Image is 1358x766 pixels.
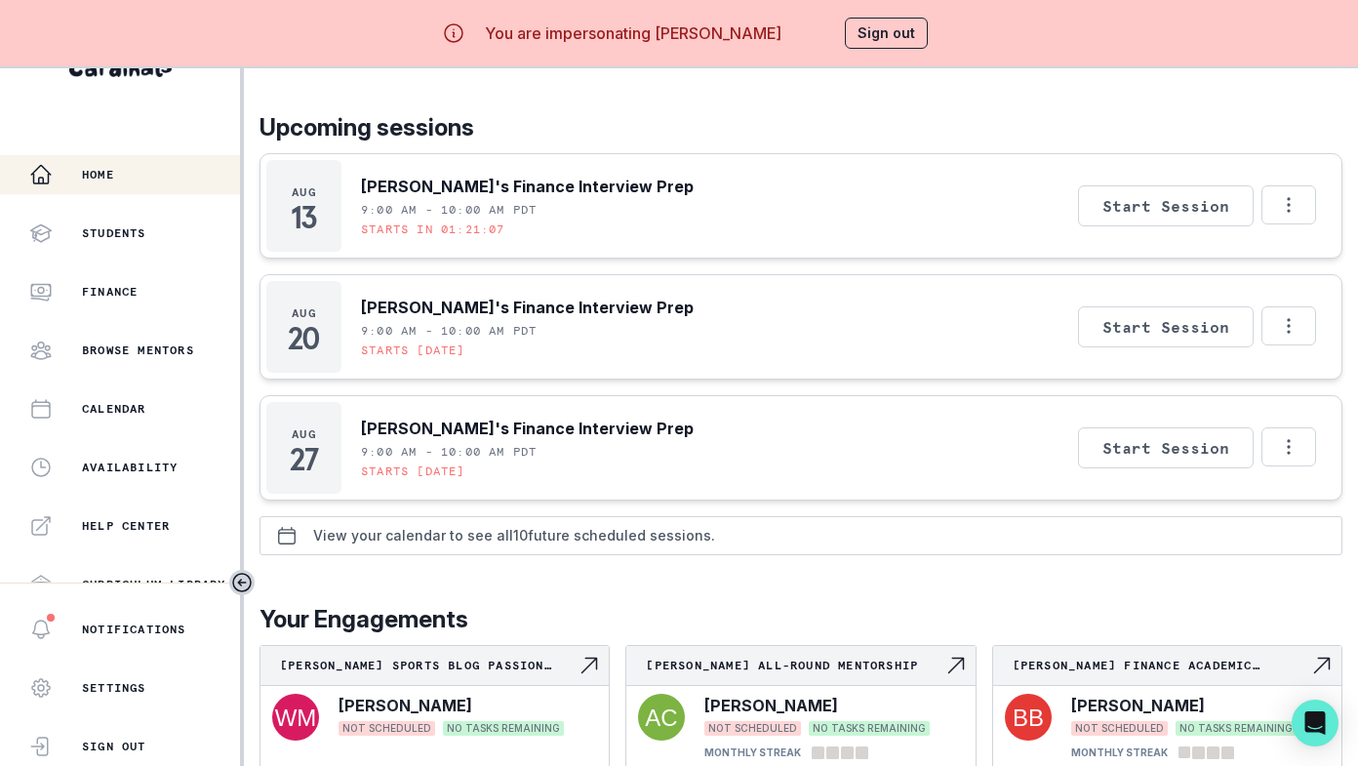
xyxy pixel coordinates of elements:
[82,460,178,475] p: Availability
[260,602,1342,637] p: Your Engagements
[1261,427,1316,466] button: Options
[361,343,465,358] p: Starts [DATE]
[82,284,138,300] p: Finance
[1071,746,1168,760] p: MONTHLY STREAK
[704,746,801,760] p: MONTHLY STREAK
[1261,185,1316,224] button: Options
[339,694,472,717] p: [PERSON_NAME]
[292,184,316,200] p: Aug
[1176,721,1297,736] span: NO TASKS REMAINING
[82,680,146,696] p: Settings
[361,222,505,237] p: Starts in 01:21:07
[82,401,146,417] p: Calendar
[361,323,537,339] p: 9:00 AM - 10:00 AM PDT
[361,175,694,198] p: [PERSON_NAME]'s Finance Interview Prep
[82,622,186,637] p: Notifications
[1078,306,1254,347] button: Start Session
[1013,658,1310,673] p: [PERSON_NAME] Finance Academic Mentorship
[260,110,1342,145] p: Upcoming sessions
[578,654,601,677] svg: Navigate to engagement page
[1261,306,1316,345] button: Options
[1078,427,1254,468] button: Start Session
[1310,654,1334,677] svg: Navigate to engagement page
[272,694,319,741] img: svg
[288,329,320,348] p: 20
[638,694,685,741] img: svg
[260,646,609,745] a: [PERSON_NAME] Sports Blog Passion ProjectNavigate to engagement page[PERSON_NAME]NOT SCHEDULEDNO ...
[82,518,170,534] p: Help Center
[313,528,715,544] p: View your calendar to see all 10 future scheduled sessions.
[82,577,226,592] p: Curriculum Library
[443,721,564,736] span: NO TASKS REMAINING
[361,444,537,460] p: 9:00 AM - 10:00 AM PDT
[944,654,968,677] svg: Navigate to engagement page
[1071,721,1168,736] span: NOT SCHEDULED
[291,208,317,227] p: 13
[809,721,930,736] span: NO TASKS REMAINING
[704,694,838,717] p: [PERSON_NAME]
[229,570,255,595] button: Toggle sidebar
[1292,700,1338,746] div: Open Intercom Messenger
[1071,694,1205,717] p: [PERSON_NAME]
[292,305,316,321] p: Aug
[361,417,694,440] p: [PERSON_NAME]'s Finance Interview Prep
[361,296,694,319] p: [PERSON_NAME]'s Finance Interview Prep
[82,343,194,358] p: Browse Mentors
[361,202,537,218] p: 9:00 AM - 10:00 AM PDT
[704,721,801,736] span: NOT SCHEDULED
[485,21,781,45] p: You are impersonating [PERSON_NAME]
[82,225,146,241] p: Students
[280,658,578,673] p: [PERSON_NAME] Sports Blog Passion Project
[845,18,928,49] button: Sign out
[292,426,316,442] p: Aug
[361,464,465,479] p: Starts [DATE]
[1005,694,1052,741] img: svg
[82,739,146,754] p: Sign Out
[290,450,317,469] p: 27
[82,167,114,182] p: Home
[1078,185,1254,226] button: Start Session
[646,658,943,673] p: [PERSON_NAME] All-Round Mentorship
[339,721,435,736] span: NOT SCHEDULED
